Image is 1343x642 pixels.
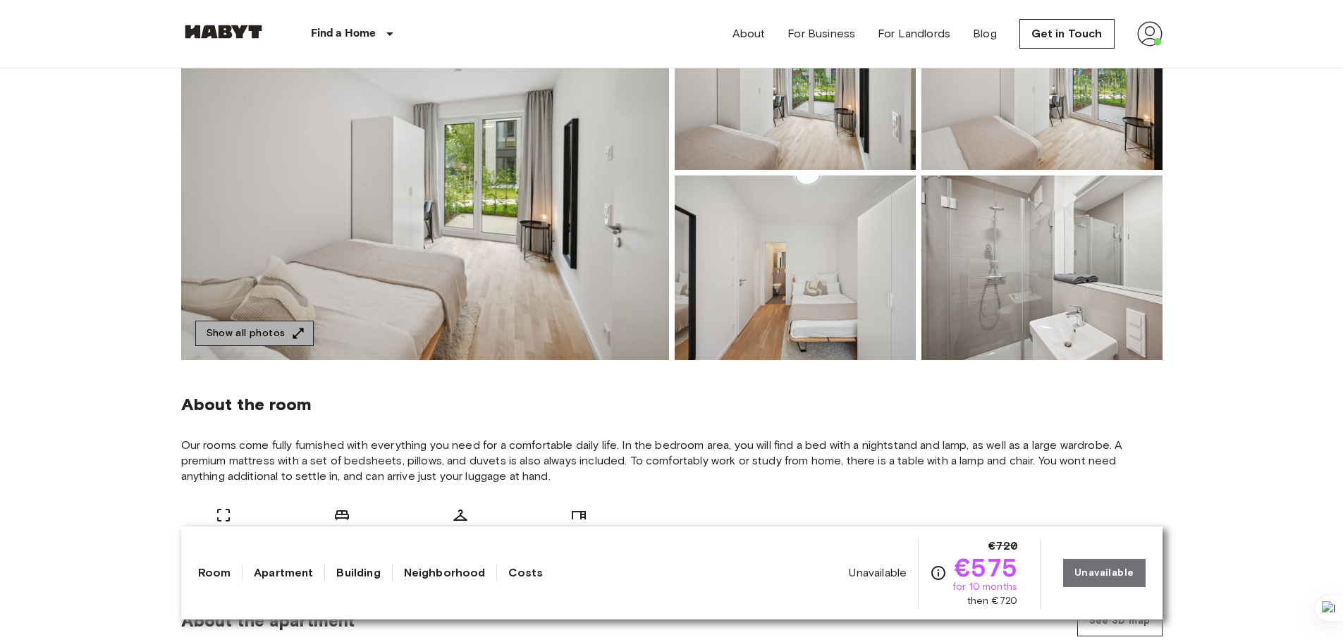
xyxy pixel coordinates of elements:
[508,564,543,581] a: Costs
[921,175,1163,360] img: Picture of unit DE-01-260-015-04
[1137,21,1163,47] img: avatar
[181,394,1163,415] span: About the room
[787,25,855,42] a: For Business
[198,564,231,581] a: Room
[967,594,1017,608] span: then €720
[955,555,1017,580] span: €575
[181,610,355,631] span: About the apartment
[732,25,766,42] a: About
[930,564,947,581] svg: Check cost overview for full price breakdown. Please note that discounts apply to new joiners onl...
[336,564,380,581] a: Building
[1019,19,1115,49] a: Get in Touch
[181,25,266,39] img: Habyt
[675,175,916,360] img: Picture of unit DE-01-260-015-04
[973,25,997,42] a: Blog
[181,438,1163,484] span: Our rooms come fully furnished with everything you need for a comfortable daily life. In the bedr...
[988,538,1017,555] span: €720
[878,25,950,42] a: For Landlords
[404,564,486,581] a: Neighborhood
[952,580,1017,594] span: for 10 months
[311,25,376,42] p: Find a Home
[1077,606,1163,636] button: See 3D map
[849,565,907,581] span: Unavailable
[195,321,314,347] button: Show all photos
[254,564,313,581] a: Apartment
